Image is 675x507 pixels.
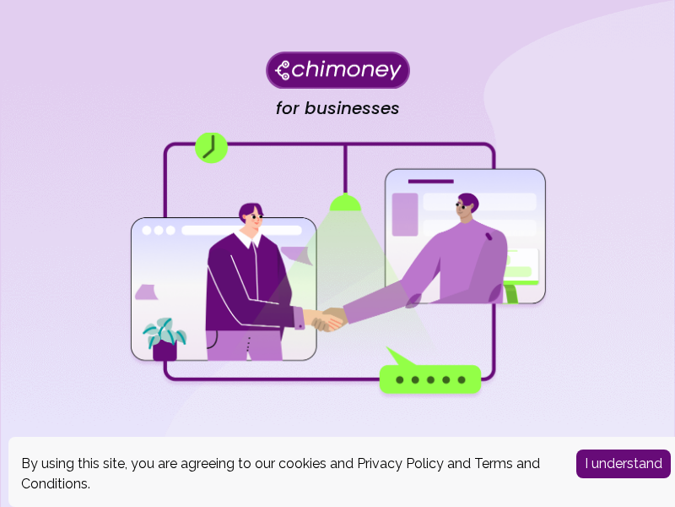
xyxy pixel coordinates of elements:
h4: for businesses [276,98,400,119]
img: Chimoney for businesses [266,51,410,89]
img: for businesses [127,133,548,399]
button: Accept cookies [576,450,671,478]
div: By using this site, you are agreeing to our cookies and and . [21,454,551,494]
a: Privacy Policy [357,455,444,472]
